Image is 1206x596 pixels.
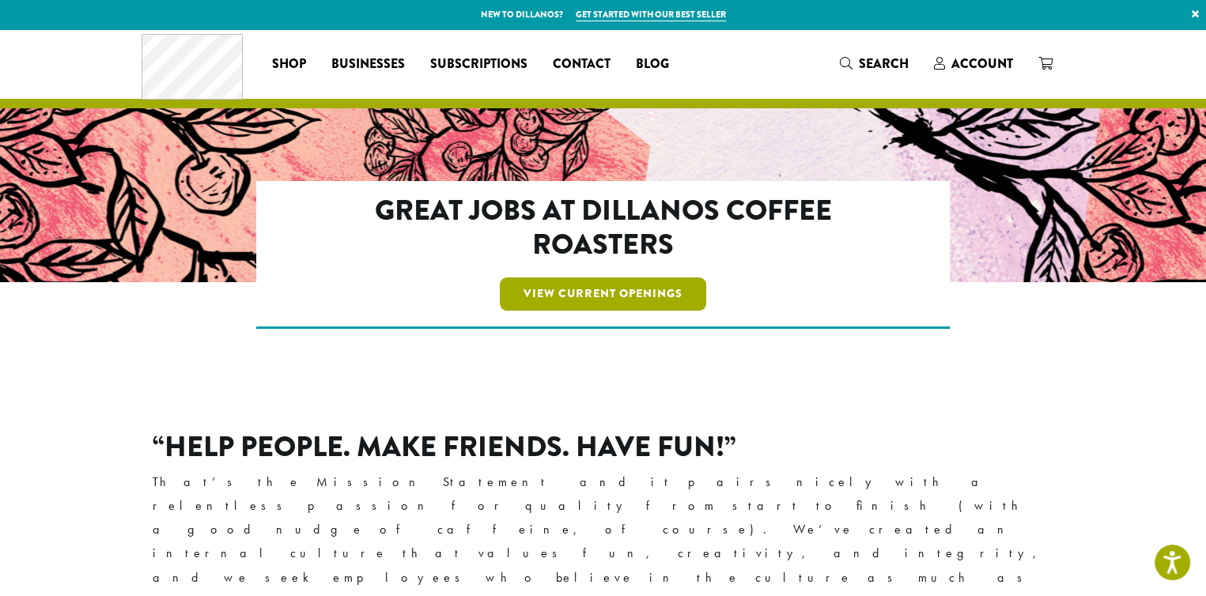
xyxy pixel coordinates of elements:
span: Subscriptions [430,55,527,74]
a: Shop [259,51,319,77]
span: Businesses [331,55,405,74]
a: View Current Openings [500,277,706,311]
a: Get started with our best seller [576,8,726,21]
span: Account [951,55,1013,73]
span: Blog [636,55,669,74]
span: Search [859,55,909,73]
h2: Great Jobs at Dillanos Coffee Roasters [324,194,882,262]
h2: “Help People. Make Friends. Have Fun!” [153,430,1054,464]
a: Search [827,51,921,77]
span: Contact [553,55,611,74]
span: Shop [272,55,306,74]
